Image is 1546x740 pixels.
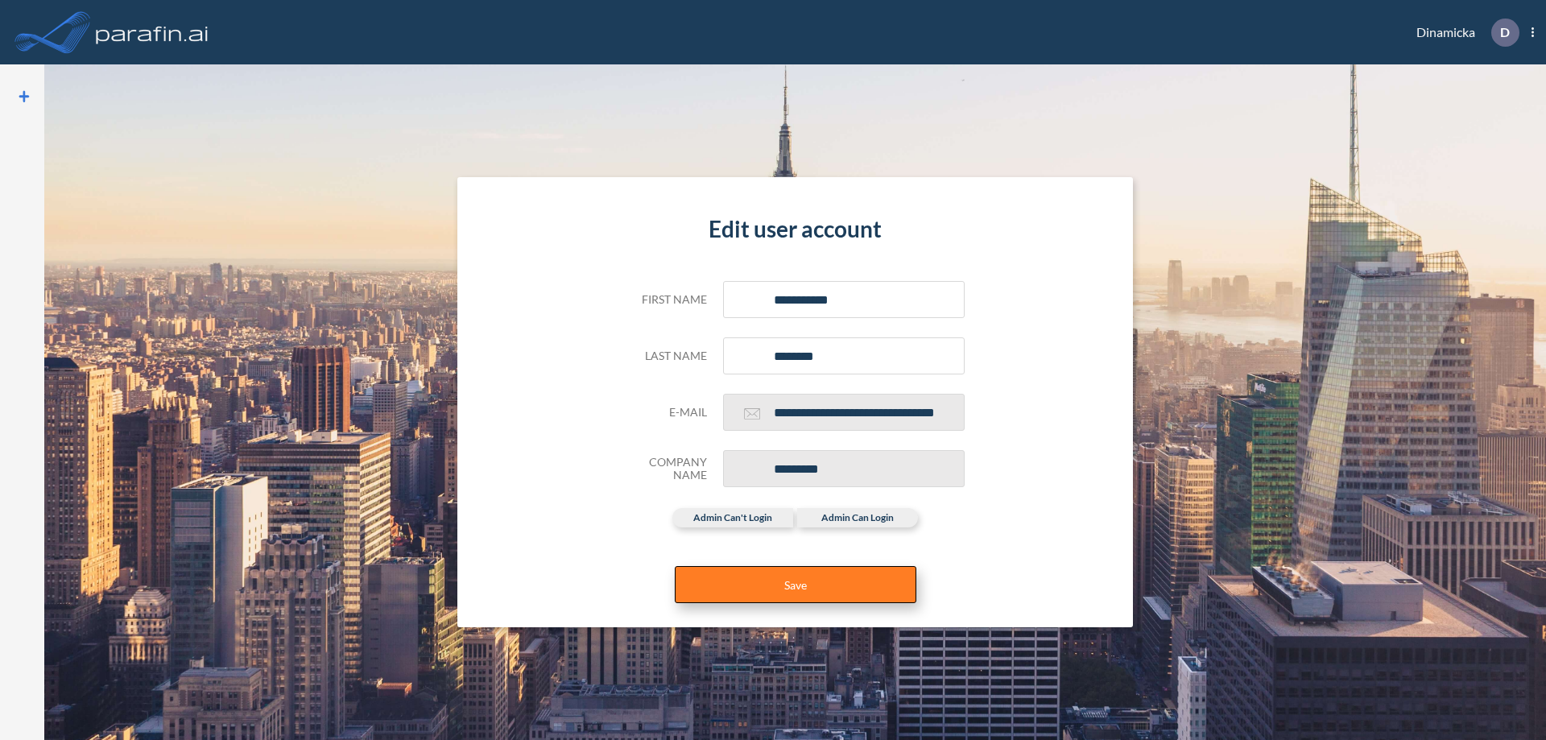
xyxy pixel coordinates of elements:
[626,216,965,243] h4: Edit user account
[626,456,707,483] h5: Company Name
[626,349,707,363] h5: Last name
[626,406,707,420] h5: E-mail
[93,16,212,48] img: logo
[626,293,707,307] h5: First name
[1392,19,1534,47] div: Dinamicka
[672,508,793,527] label: admin can't login
[797,508,918,527] label: admin can login
[1500,25,1510,39] p: D
[675,566,916,603] button: Save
